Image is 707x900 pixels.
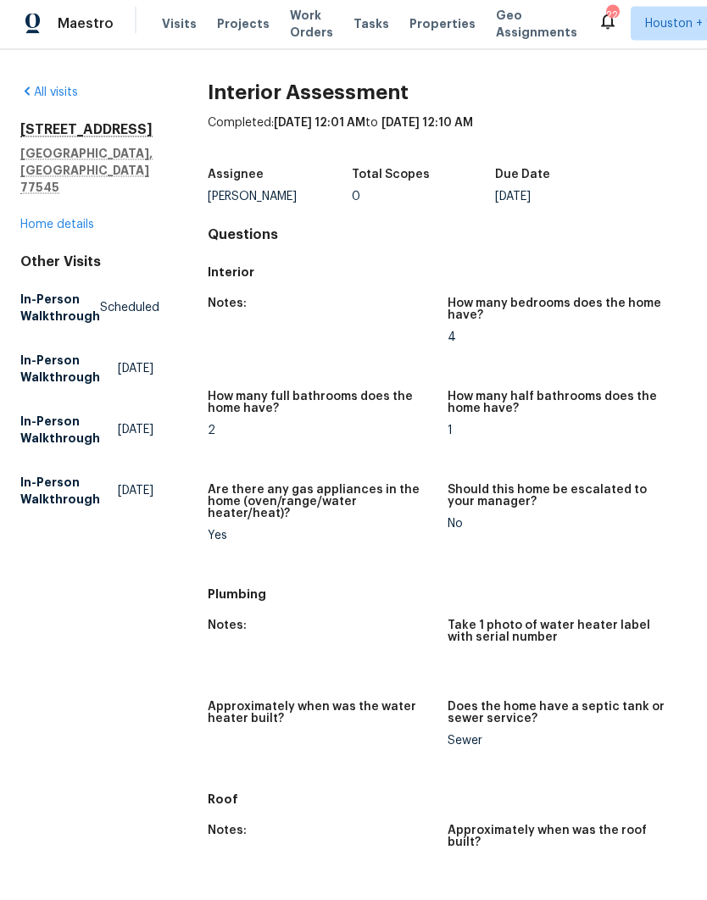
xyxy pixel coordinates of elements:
div: Other Visits [20,257,153,274]
h5: Should this home be escalated to your manager? [448,487,673,511]
h5: Assignee [208,172,264,184]
h5: How many bedrooms does the home have? [448,301,673,325]
h5: Take 1 photo of water heater label with serial number [448,623,673,647]
h5: Notes: [208,828,247,840]
h5: Does the home have a septic tank or sewer service? [448,704,673,728]
h5: Total Scopes [352,172,430,184]
div: [PERSON_NAME] [208,194,351,206]
h5: In-Person Walkthrough [20,294,100,328]
h5: Plumbing [208,589,687,606]
div: No [448,521,673,533]
span: Geo Assignments [496,10,577,44]
div: Completed: to [208,118,687,162]
span: Work Orders [290,10,333,44]
span: [DATE] 12:10 AM [381,120,473,132]
div: 2 [208,428,433,440]
span: Maestro [58,19,114,36]
h5: In-Person Walkthrough [20,477,118,511]
h5: Due Date [495,172,550,184]
div: 4 [448,335,673,347]
h5: Approximately when was the water heater built? [208,704,433,728]
span: [DATE] 12:01 AM [274,120,365,132]
a: In-Person WalkthroughScheduled [20,287,153,335]
h4: Questions [208,230,687,247]
div: Sewer [448,738,673,750]
h5: Notes: [208,623,247,635]
span: Visits [162,19,197,36]
span: [DATE] [118,364,153,381]
span: Projects [217,19,270,36]
div: 1 [448,428,673,440]
h2: Interior Assessment [208,87,687,104]
a: In-Person Walkthrough[DATE] [20,409,153,457]
span: Tasks [353,21,389,33]
h5: In-Person Walkthrough [20,355,118,389]
h5: Are there any gas appliances in the home (oven/range/water heater/heat)? [208,487,433,523]
h5: Interior [208,267,687,284]
a: Home details [20,222,94,234]
a: All visits [20,90,78,102]
a: In-Person Walkthrough[DATE] [20,470,153,518]
span: Properties [409,19,476,36]
div: Yes [208,533,433,545]
h5: Roof [208,794,687,811]
h5: In-Person Walkthrough [20,416,118,450]
span: [DATE] [118,486,153,503]
span: Scheduled [100,303,159,319]
h5: How many full bathrooms does the home have? [208,394,433,418]
h5: How many half bathrooms does the home have? [448,394,673,418]
div: 22 [606,10,618,27]
a: In-Person Walkthrough[DATE] [20,348,153,396]
span: [DATE] [118,425,153,442]
div: 0 [352,194,495,206]
h5: Approximately when was the roof built? [448,828,673,852]
div: [DATE] [495,194,638,206]
h5: Notes: [208,301,247,313]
